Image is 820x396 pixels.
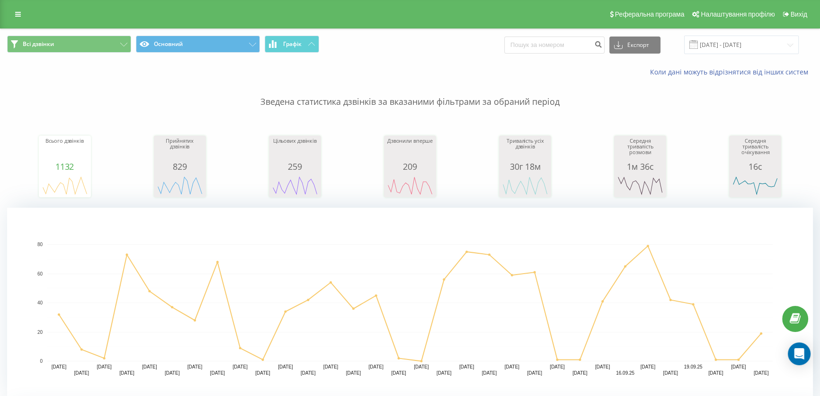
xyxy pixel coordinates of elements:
[165,370,180,376] text: [DATE]
[550,364,565,369] text: [DATE]
[650,67,813,76] a: Коли дані можуть відрізнятися вiд інших систем
[616,370,634,376] text: 16.09.25
[278,364,293,369] text: [DATE]
[97,364,112,369] text: [DATE]
[7,36,131,53] button: Всі дзвінки
[271,138,319,162] div: Цільових дзвінків
[505,364,520,369] text: [DATE]
[414,364,429,369] text: [DATE]
[271,162,319,171] div: 259
[482,370,497,376] text: [DATE]
[684,364,703,369] text: 19.09.25
[501,171,549,200] svg: A chart.
[791,10,807,18] span: Вихід
[136,36,260,53] button: Основний
[504,37,605,54] input: Пошук за номером
[119,370,134,376] text: [DATE]
[527,370,542,376] text: [DATE]
[301,370,316,376] text: [DATE]
[437,370,452,376] text: [DATE]
[616,171,664,200] svg: A chart.
[323,364,339,369] text: [DATE]
[731,138,779,162] div: Середня тривалість очікування
[731,162,779,171] div: 16с
[40,359,43,364] text: 0
[41,138,89,162] div: Всього дзвінків
[142,364,157,369] text: [DATE]
[346,370,361,376] text: [DATE]
[641,364,656,369] text: [DATE]
[368,364,383,369] text: [DATE]
[615,10,685,18] span: Реферальна програма
[37,300,43,305] text: 40
[386,138,434,162] div: Дзвонили вперше
[41,162,89,171] div: 1132
[210,370,225,376] text: [DATE]
[37,242,43,247] text: 80
[7,77,813,108] p: Зведена статистика дзвінків за вказаними фільтрами за обраний період
[283,41,302,47] span: Графік
[572,370,588,376] text: [DATE]
[255,370,270,376] text: [DATE]
[459,364,474,369] text: [DATE]
[41,171,89,200] svg: A chart.
[156,138,204,162] div: Прийнятих дзвінків
[271,171,319,200] svg: A chart.
[37,271,43,276] text: 60
[501,138,549,162] div: Тривалість усіх дзвінків
[609,37,660,54] button: Експорт
[23,40,54,48] span: Всі дзвінки
[701,10,775,18] span: Налаштування профілю
[616,138,664,162] div: Середня тривалість розмови
[156,171,204,200] svg: A chart.
[501,162,549,171] div: 30г 18м
[391,370,406,376] text: [DATE]
[731,364,746,369] text: [DATE]
[37,330,43,335] text: 20
[788,342,811,365] div: Open Intercom Messenger
[74,370,89,376] text: [DATE]
[616,162,664,171] div: 1м 36с
[386,171,434,200] svg: A chart.
[386,162,434,171] div: 209
[232,364,248,369] text: [DATE]
[708,370,723,376] text: [DATE]
[595,364,610,369] text: [DATE]
[265,36,319,53] button: Графік
[187,364,203,369] text: [DATE]
[754,370,769,376] text: [DATE]
[731,171,779,200] svg: A chart.
[52,364,67,369] text: [DATE]
[663,370,678,376] text: [DATE]
[156,162,204,171] div: 829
